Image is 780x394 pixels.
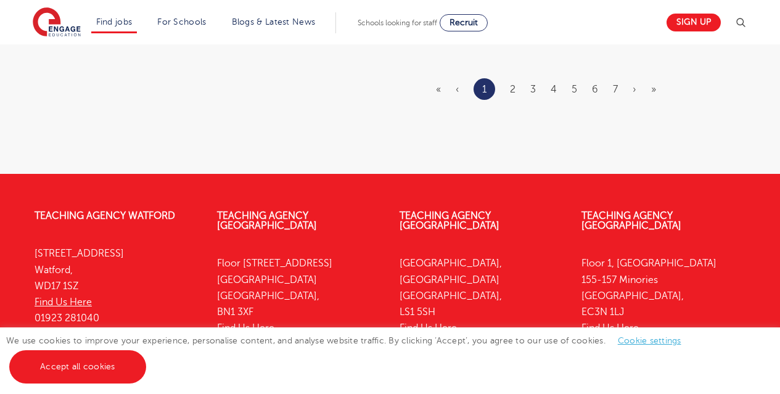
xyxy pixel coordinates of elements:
a: 4 [551,84,557,95]
p: Floor [STREET_ADDRESS] [GEOGRAPHIC_DATA] [GEOGRAPHIC_DATA], BN1 3XF 01273 447633 [217,255,381,353]
a: Teaching Agency [GEOGRAPHIC_DATA] [217,210,317,231]
a: 6 [592,84,598,95]
p: [STREET_ADDRESS] Watford, WD17 1SZ 01923 281040 [35,245,199,326]
a: Teaching Agency Watford [35,210,175,221]
span: « [436,84,441,95]
a: Cookie settings [618,336,681,345]
a: Find Us Here [217,322,274,334]
a: Find Us Here [400,322,457,334]
p: [GEOGRAPHIC_DATA], [GEOGRAPHIC_DATA] [GEOGRAPHIC_DATA], LS1 5SH 0113 323 7633 [400,255,564,353]
a: Blogs & Latest News [232,17,316,27]
a: Find Us Here [581,322,639,334]
span: Recruit [450,18,478,27]
a: 1 [482,81,486,97]
a: 3 [530,84,536,95]
a: Teaching Agency [GEOGRAPHIC_DATA] [581,210,681,231]
a: Last [651,84,656,95]
span: ‹ [456,84,459,95]
a: 2 [510,84,515,95]
a: Teaching Agency [GEOGRAPHIC_DATA] [400,210,499,231]
a: Accept all cookies [9,350,146,384]
a: Find jobs [96,17,133,27]
a: Sign up [667,14,721,31]
p: Floor 1, [GEOGRAPHIC_DATA] 155-157 Minories [GEOGRAPHIC_DATA], EC3N 1LJ 0333 150 8020 [581,255,745,353]
a: Recruit [440,14,488,31]
a: 7 [613,84,618,95]
a: Find Us Here [35,297,92,308]
a: For Schools [157,17,206,27]
span: Schools looking for staff [358,18,437,27]
span: We use cookies to improve your experience, personalise content, and analyse website traffic. By c... [6,336,694,371]
img: Engage Education [33,7,81,38]
a: Next [633,84,636,95]
a: 5 [572,84,577,95]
